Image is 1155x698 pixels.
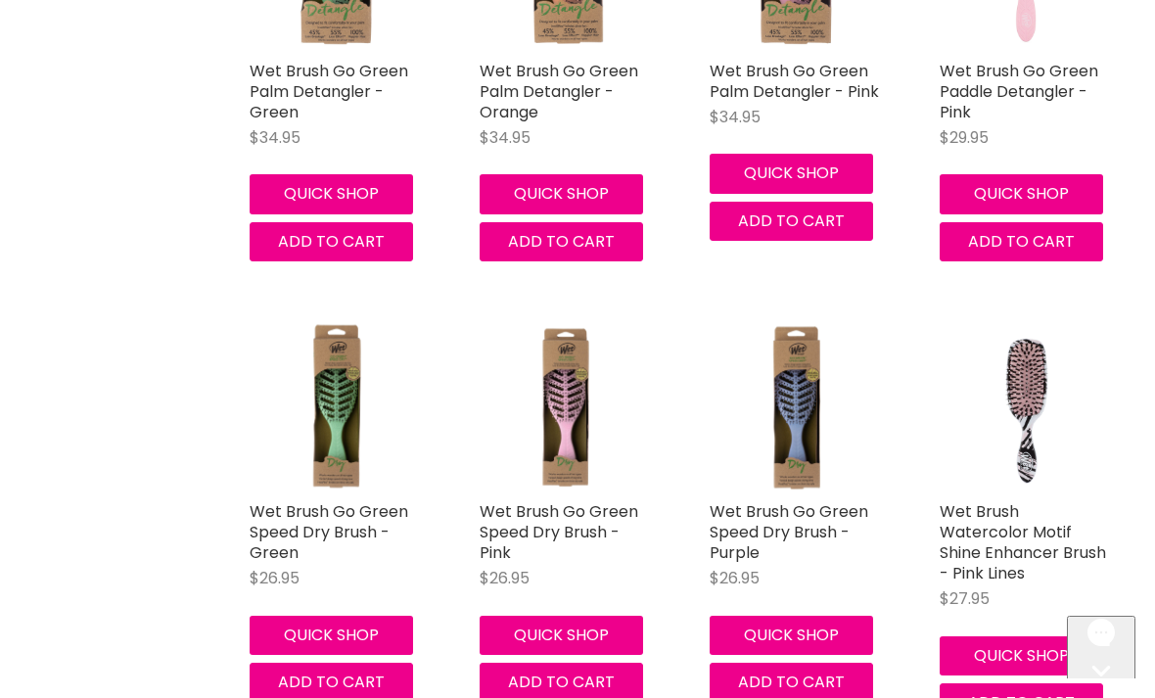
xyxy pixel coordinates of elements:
button: Quick shop [250,174,413,213]
button: Quick shop [480,174,643,213]
span: Add to cart [738,209,845,232]
span: Add to cart [508,230,615,253]
button: Quick shop [940,636,1103,675]
img: Wet Brush Go Green Speed Dry Brush - Purple [764,320,826,491]
a: Wet Brush Go Green Palm Detangler - Orange [480,60,638,123]
span: Add to cart [968,230,1075,253]
span: Add to cart [278,671,385,693]
button: Quick shop [480,616,643,655]
button: Add to cart [710,202,873,241]
button: Add to cart [480,222,643,261]
span: Add to cart [738,671,845,693]
a: Wet Brush Go Green Paddle Detangler - Pink [940,60,1098,123]
span: $34.95 [480,126,531,149]
a: Wet Brush Go Green Palm Detangler - Pink [710,60,879,103]
span: $27.95 [940,587,990,610]
span: Add to cart [508,671,615,693]
img: Wet Brush Go Green Speed Dry Brush - Pink [534,320,596,491]
img: Wet Brush Go Green Speed Dry Brush - Green [304,320,366,491]
button: Quick shop [710,616,873,655]
a: Wet Brush Go Green Palm Detangler - Green [250,60,408,123]
button: Quick shop [710,154,873,193]
span: $26.95 [710,567,760,589]
button: Add to cart [940,222,1103,261]
button: Add to cart [250,222,413,261]
span: Add to cart [278,230,385,253]
span: $29.95 [940,126,989,149]
a: Wet Brush Go Green Speed Dry Brush - Green [250,320,421,491]
a: Wet Brush Go Green Speed Dry Brush - Pink [480,500,638,564]
a: Wet Brush Watercolor Motif Shine Enhancer Brush - Pink Lines [940,500,1106,584]
span: $26.95 [480,567,530,589]
a: Wet Brush Go Green Speed Dry Brush - Pink [480,320,651,491]
a: Wet Brush Go Green Speed Dry Brush - Purple [710,500,868,564]
a: Wet Brush Go Green Speed Dry Brush - Purple [710,320,881,491]
iframe: Gorgias live chat messenger [1067,616,1135,678]
span: $34.95 [710,106,761,128]
a: Wet Brush Go Green Speed Dry Brush - Green [250,500,408,564]
span: $26.95 [250,567,300,589]
button: Quick shop [250,616,413,655]
img: Wet Brush Watercolor Motif Shine Enhancer Brush - Pink Lines [940,320,1111,491]
button: Quick shop [940,174,1103,213]
span: $34.95 [250,126,300,149]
